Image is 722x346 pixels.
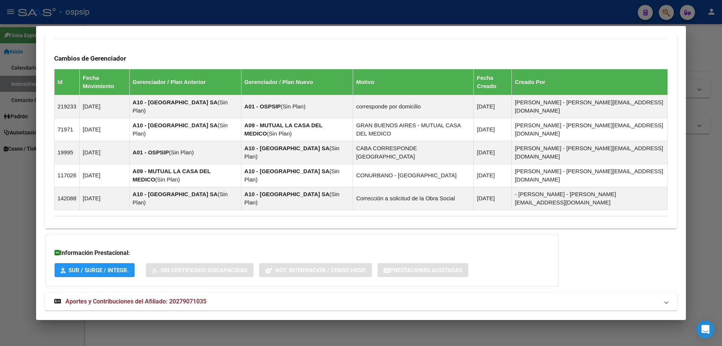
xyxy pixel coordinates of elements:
td: [DATE] [474,95,512,118]
td: [PERSON_NAME] - [PERSON_NAME][EMAIL_ADDRESS][DOMAIN_NAME] [512,141,668,164]
strong: A10 - [GEOGRAPHIC_DATA] SA [244,191,329,197]
button: Not. Internacion / Censo Hosp. [259,263,372,277]
td: ( ) [129,95,241,118]
td: 71971 [55,118,80,141]
span: Prestaciones Auditadas [390,267,462,274]
th: Id [55,69,80,95]
td: 19995 [55,141,80,164]
td: corresponde por domicilio [353,95,474,118]
td: [DATE] [80,95,130,118]
span: Sin Plan [283,103,304,110]
strong: A01 - OSPSIP [133,149,169,155]
td: [PERSON_NAME] - [PERSON_NAME][EMAIL_ADDRESS][DOMAIN_NAME] [512,95,668,118]
td: ( ) [129,141,241,164]
td: ( ) [241,118,353,141]
td: [DATE] [80,164,130,187]
td: Corrección a solicitud de la Obra Social [353,187,474,210]
th: Motivo [353,69,474,95]
td: 142088 [55,187,80,210]
strong: A10 - [GEOGRAPHIC_DATA] SA [244,145,329,151]
td: [DATE] [80,187,130,210]
strong: A01 - OSPSIP [244,103,281,110]
td: GRAN BUENOS AIRES - MUTUAL CASA DEL MEDICO [353,118,474,141]
td: ( ) [129,187,241,210]
th: Fecha Movimiento [80,69,130,95]
button: SUR / SURGE / INTEGR. [55,263,135,277]
td: 219233 [55,95,80,118]
td: CABA CORRESPONDE [GEOGRAPHIC_DATA] [353,141,474,164]
td: ( ) [241,141,353,164]
td: 117026 [55,164,80,187]
button: Sin Certificado Discapacidad [146,263,253,277]
th: Creado Por [512,69,668,95]
td: [DATE] [474,164,512,187]
td: ( ) [241,187,353,210]
h3: Información Prestacional: [55,248,549,258]
span: Not. Internacion / Censo Hosp. [275,267,366,274]
strong: A09 - MUTUAL LA CASA DEL MEDICO [133,168,211,183]
span: Sin Plan [171,149,192,155]
h3: Cambios de Gerenciador [54,54,668,62]
td: [PERSON_NAME] - [PERSON_NAME][EMAIL_ADDRESS][DOMAIN_NAME] [512,118,668,141]
div: Open Intercom Messenger [696,320,714,338]
button: Prestaciones Auditadas [378,263,468,277]
td: ( ) [129,164,241,187]
td: [DATE] [474,141,512,164]
strong: A10 - [GEOGRAPHIC_DATA] SA [133,122,218,128]
span: SUR / SURGE / INTEGR. [68,267,129,274]
strong: A10 - [GEOGRAPHIC_DATA] SA [133,191,218,197]
td: ( ) [241,95,353,118]
span: Sin Certificado Discapacidad [161,267,247,274]
mat-expansion-panel-header: Aportes y Contribuciones del Afiliado: 20279071035 [45,293,677,311]
td: - [PERSON_NAME] - [PERSON_NAME][EMAIL_ADDRESS][DOMAIN_NAME] [512,187,668,210]
td: CONURBANO - [GEOGRAPHIC_DATA] [353,164,474,187]
td: [PERSON_NAME] - [PERSON_NAME][EMAIL_ADDRESS][DOMAIN_NAME] [512,164,668,187]
span: Aportes y Contribuciones del Afiliado: 20279071035 [65,298,206,305]
strong: A10 - [GEOGRAPHIC_DATA] SA [133,99,218,105]
td: [DATE] [474,187,512,210]
td: ( ) [129,118,241,141]
td: [DATE] [474,118,512,141]
td: [DATE] [80,118,130,141]
strong: A09 - MUTUAL LA CASA DEL MEDICO [244,122,323,137]
span: Sin Plan [269,130,290,137]
span: Sin Plan [157,176,178,183]
td: [DATE] [80,141,130,164]
th: Fecha Creado [474,69,512,95]
td: ( ) [241,164,353,187]
strong: A10 - [GEOGRAPHIC_DATA] SA [244,168,329,174]
th: Gerenciador / Plan Anterior [129,69,241,95]
th: Gerenciador / Plan Nuevo [241,69,353,95]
